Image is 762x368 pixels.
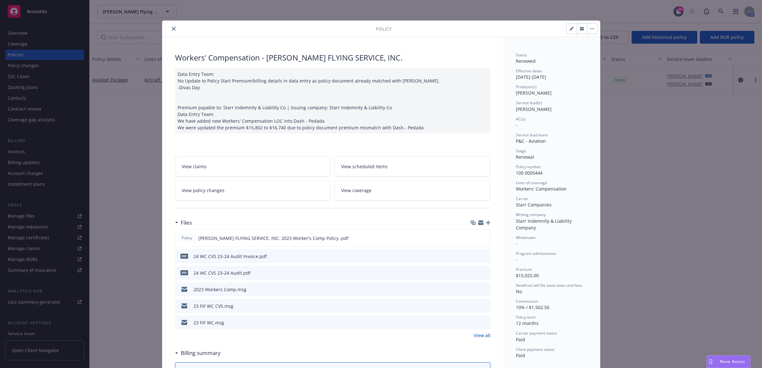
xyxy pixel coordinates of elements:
span: Renewal [516,154,534,160]
span: No [516,288,522,294]
button: download file [472,286,477,293]
button: close [170,25,178,32]
span: Carrier payment status [516,330,557,336]
button: preview file [482,270,488,276]
button: preview file [482,253,488,260]
span: pdf [180,270,188,275]
span: Premium [516,267,532,272]
span: Stage [516,148,526,154]
span: Starr Indemnity & Liability Company [516,218,573,231]
button: download file [472,270,477,276]
span: Policy [376,25,392,32]
span: Newfront will file state taxes and fees [516,283,582,288]
div: 24 WC CVS 23-24 Audit.pdf [194,270,251,276]
button: Nova Assist [707,355,751,368]
span: Client payment status [516,347,554,352]
button: download file [472,235,477,242]
span: Renewed [516,58,536,64]
span: [PERSON_NAME] [516,106,552,112]
span: Nova Assist [720,359,745,364]
button: preview file [482,303,488,309]
span: Policy [180,235,193,241]
div: Files [175,219,192,227]
span: Lines of coverage [516,180,547,185]
button: preview file [482,319,488,326]
span: Service lead(s) [516,100,542,105]
span: View coverage [341,187,371,194]
span: P&C - Aviation [516,138,546,144]
a: View coverage [334,180,490,200]
span: 100 0005444 [516,170,543,176]
a: View scheduled items [334,156,490,177]
button: download file [472,303,477,309]
div: Drag to move [707,356,715,368]
span: Carrier [516,196,529,201]
div: Workers' Compensation - [PERSON_NAME] FLYING SERVICE, INC. [175,52,490,63]
span: - [516,241,517,247]
span: Producer(s) [516,84,537,90]
span: AC(s) [516,116,525,122]
span: $15,025.00 [516,272,539,278]
span: View policy changes [182,187,224,194]
div: Data Entry Team: No Update to Policy Start Premium/billing details in data entry as policy docume... [175,68,490,133]
span: Writing company [516,212,546,217]
a: View claims [175,156,331,177]
span: Starr Companies [516,202,552,208]
div: [DATE] - [DATE] [516,68,587,80]
span: [PERSON_NAME] [516,90,552,96]
a: View all [474,332,490,339]
button: preview file [482,235,487,242]
span: Policy term [516,314,536,320]
span: View scheduled items [341,163,388,170]
span: - [516,122,517,128]
span: Paid [516,336,525,343]
h3: Files [181,219,192,227]
span: Service lead team [516,132,548,138]
span: Policy number [516,164,541,170]
span: Paid [516,352,525,358]
span: View claims [182,163,207,170]
span: - [516,256,517,263]
div: Billing summary [175,349,221,357]
span: Status [516,52,527,58]
button: download file [472,319,477,326]
span: Wholesaler [516,235,536,240]
div: 23 FIF WC CVS.msg [194,303,233,309]
a: View policy changes [175,180,331,200]
span: pdf [180,254,188,258]
span: Effective dates [516,68,542,74]
span: 12 months [516,320,539,326]
button: download file [472,253,477,260]
span: Commission [516,299,538,304]
h3: Billing summary [181,349,221,357]
div: 2023 Workers Comp.msg [194,286,246,293]
span: Program administrator [516,251,557,256]
div: 24 WC CVS 23-24 Audit Invoice.pdf [194,253,267,260]
span: [PERSON_NAME] FLYING SERVICE, INC. 2023 Worker's Comp Policy .pdf [198,235,348,242]
span: Workers' Compensation [516,186,567,192]
button: preview file [482,286,488,293]
span: 10% / $1,502.50 [516,304,549,310]
div: 23 FIF WC.msg [194,319,224,326]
